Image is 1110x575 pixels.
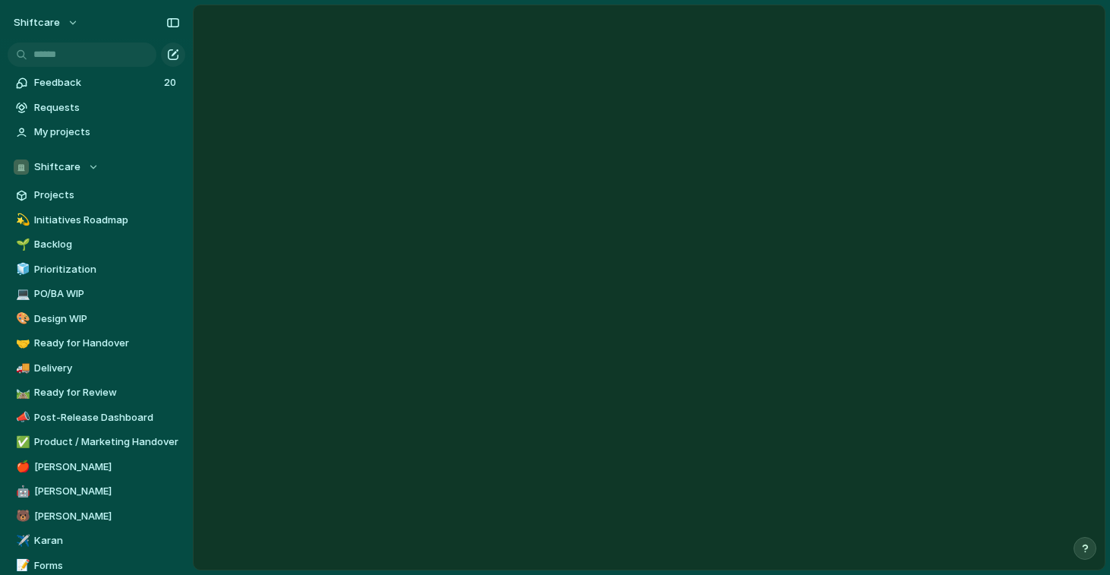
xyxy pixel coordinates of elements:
[8,308,185,330] a: 🎨Design WIP
[34,460,180,475] span: [PERSON_NAME]
[16,409,27,426] div: 📣
[8,258,185,281] a: 🧊Prioritization
[34,410,180,425] span: Post-Release Dashboard
[8,233,185,256] a: 🌱Backlog
[34,100,180,115] span: Requests
[34,533,180,548] span: Karan
[34,237,180,252] span: Backlog
[14,213,29,228] button: 💫
[16,261,27,278] div: 🧊
[16,211,27,229] div: 💫
[8,406,185,429] a: 📣Post-Release Dashboard
[34,311,180,327] span: Design WIP
[14,533,29,548] button: ✈️
[14,15,60,30] span: shiftcare
[8,431,185,453] a: ✅Product / Marketing Handover
[8,71,185,94] a: Feedback20
[8,121,185,144] a: My projects
[14,385,29,400] button: 🛤️
[14,336,29,351] button: 🤝
[34,188,180,203] span: Projects
[14,460,29,475] button: 🍎
[14,558,29,573] button: 📝
[7,11,87,35] button: shiftcare
[8,184,185,207] a: Projects
[14,434,29,450] button: ✅
[34,125,180,140] span: My projects
[8,96,185,119] a: Requests
[34,336,180,351] span: Ready for Handover
[34,262,180,277] span: Prioritization
[34,75,159,90] span: Feedback
[16,359,27,377] div: 🚚
[8,357,185,380] a: 🚚Delivery
[16,384,27,402] div: 🛤️
[34,361,180,376] span: Delivery
[16,286,27,303] div: 💻
[34,434,180,450] span: Product / Marketing Handover
[8,283,185,305] a: 💻PO/BA WIP
[16,335,27,352] div: 🤝
[16,557,27,574] div: 📝
[34,286,180,302] span: PO/BA WIP
[16,507,27,525] div: 🐻
[14,262,29,277] button: 🧊
[164,75,179,90] span: 20
[8,332,185,355] a: 🤝Ready for Handover
[14,509,29,524] button: 🐻
[34,213,180,228] span: Initiatives Roadmap
[8,381,185,404] a: 🛤️Ready for Review
[16,458,27,475] div: 🍎
[34,160,80,175] span: Shiftcare
[8,456,185,479] a: 🍎[PERSON_NAME]
[8,209,185,232] a: 💫Initiatives Roadmap
[8,156,185,179] button: Shiftcare
[34,558,180,573] span: Forms
[14,410,29,425] button: 📣
[34,509,180,524] span: [PERSON_NAME]
[8,480,185,503] a: 🤖[PERSON_NAME]
[14,237,29,252] button: 🌱
[14,361,29,376] button: 🚚
[16,434,27,451] div: ✅
[16,532,27,550] div: ✈️
[14,286,29,302] button: 💻
[8,529,185,552] a: ✈️Karan
[16,310,27,327] div: 🎨
[14,484,29,499] button: 🤖
[16,483,27,501] div: 🤖
[14,311,29,327] button: 🎨
[16,236,27,254] div: 🌱
[34,484,180,499] span: [PERSON_NAME]
[34,385,180,400] span: Ready for Review
[8,505,185,528] a: 🐻[PERSON_NAME]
